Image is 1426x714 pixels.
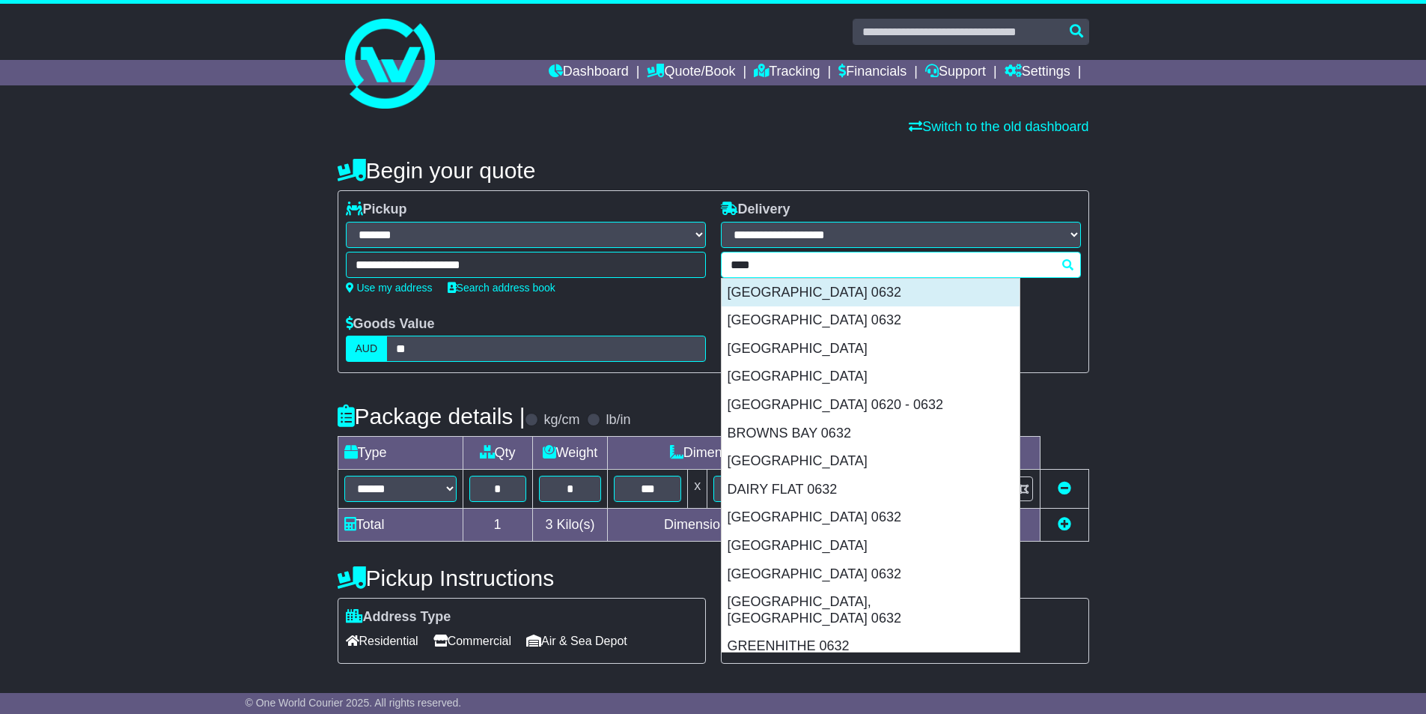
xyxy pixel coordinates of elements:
[526,629,627,653] span: Air & Sea Depot
[246,697,462,709] span: © One World Courier 2025. All rights reserved.
[448,282,555,294] a: Search address book
[1058,481,1071,496] a: Remove this item
[346,282,433,294] a: Use my address
[925,60,986,85] a: Support
[647,60,735,85] a: Quote/Book
[346,609,451,626] label: Address Type
[346,336,388,362] label: AUD
[722,503,1020,532] div: [GEOGRAPHIC_DATA] 0632
[722,476,1020,504] div: DAIRY FLAT 0632
[838,60,907,85] a: Financials
[722,588,1020,632] div: [GEOGRAPHIC_DATA], [GEOGRAPHIC_DATA] 0632
[338,509,463,542] td: Total
[545,517,552,532] span: 3
[722,391,1020,420] div: [GEOGRAPHIC_DATA] 0620 - 0632
[346,202,407,218] label: Pickup
[722,447,1020,476] div: [GEOGRAPHIC_DATA]
[532,509,608,542] td: Kilo(s)
[688,470,707,509] td: x
[722,363,1020,391] div: [GEOGRAPHIC_DATA]
[1058,517,1071,532] a: Add new item
[549,60,629,85] a: Dashboard
[722,420,1020,448] div: BROWNS BAY 0632
[532,437,608,470] td: Weight
[608,437,886,470] td: Dimensions (L x W x H)
[338,437,463,470] td: Type
[543,412,579,429] label: kg/cm
[721,252,1081,278] typeahead: Please provide city
[606,412,630,429] label: lb/in
[722,279,1020,307] div: [GEOGRAPHIC_DATA] 0632
[346,629,418,653] span: Residential
[722,306,1020,335] div: [GEOGRAPHIC_DATA] 0632
[1005,60,1070,85] a: Settings
[721,202,790,218] label: Delivery
[722,335,1020,363] div: [GEOGRAPHIC_DATA]
[346,316,435,333] label: Goods Value
[754,60,820,85] a: Tracking
[722,632,1020,661] div: GREENHITHE 0632
[463,437,532,470] td: Qty
[338,158,1089,183] h4: Begin your quote
[338,566,706,590] h4: Pickup Instructions
[463,509,532,542] td: 1
[338,404,525,429] h4: Package details |
[722,560,1020,589] div: [GEOGRAPHIC_DATA] 0632
[433,629,511,653] span: Commercial
[608,509,886,542] td: Dimensions in Centimetre(s)
[722,532,1020,560] div: [GEOGRAPHIC_DATA]
[909,119,1088,134] a: Switch to the old dashboard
